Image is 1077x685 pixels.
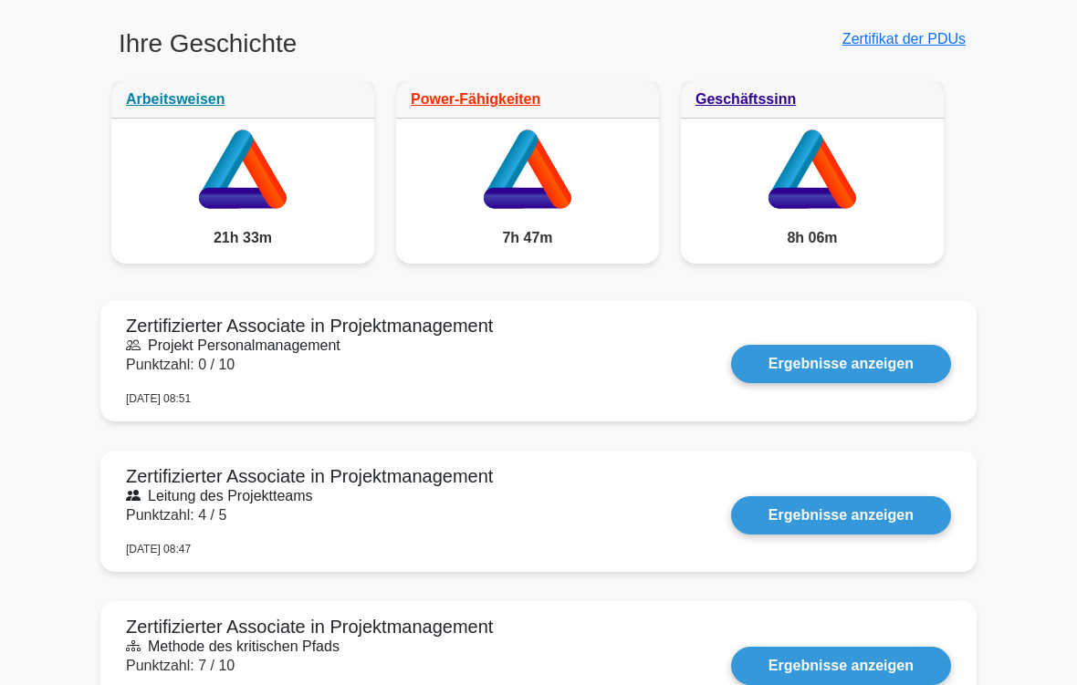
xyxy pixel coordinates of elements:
[411,91,540,107] a: Power-Fähigkeiten
[111,28,528,73] h3: Ihre Geschichte
[111,213,374,264] div: 21h 33m
[731,496,951,535] a: Ergebnisse anzeigen
[731,647,951,685] a: Ergebnisse anzeigen
[842,31,966,47] a: Zertifikat der PDUs
[126,91,225,107] a: Arbeitsweisen
[396,213,659,264] div: 7h 47m
[681,213,944,264] div: 8h 06m
[695,91,796,107] a: Geschäftssinn
[731,345,951,383] a: Ergebnisse anzeigen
